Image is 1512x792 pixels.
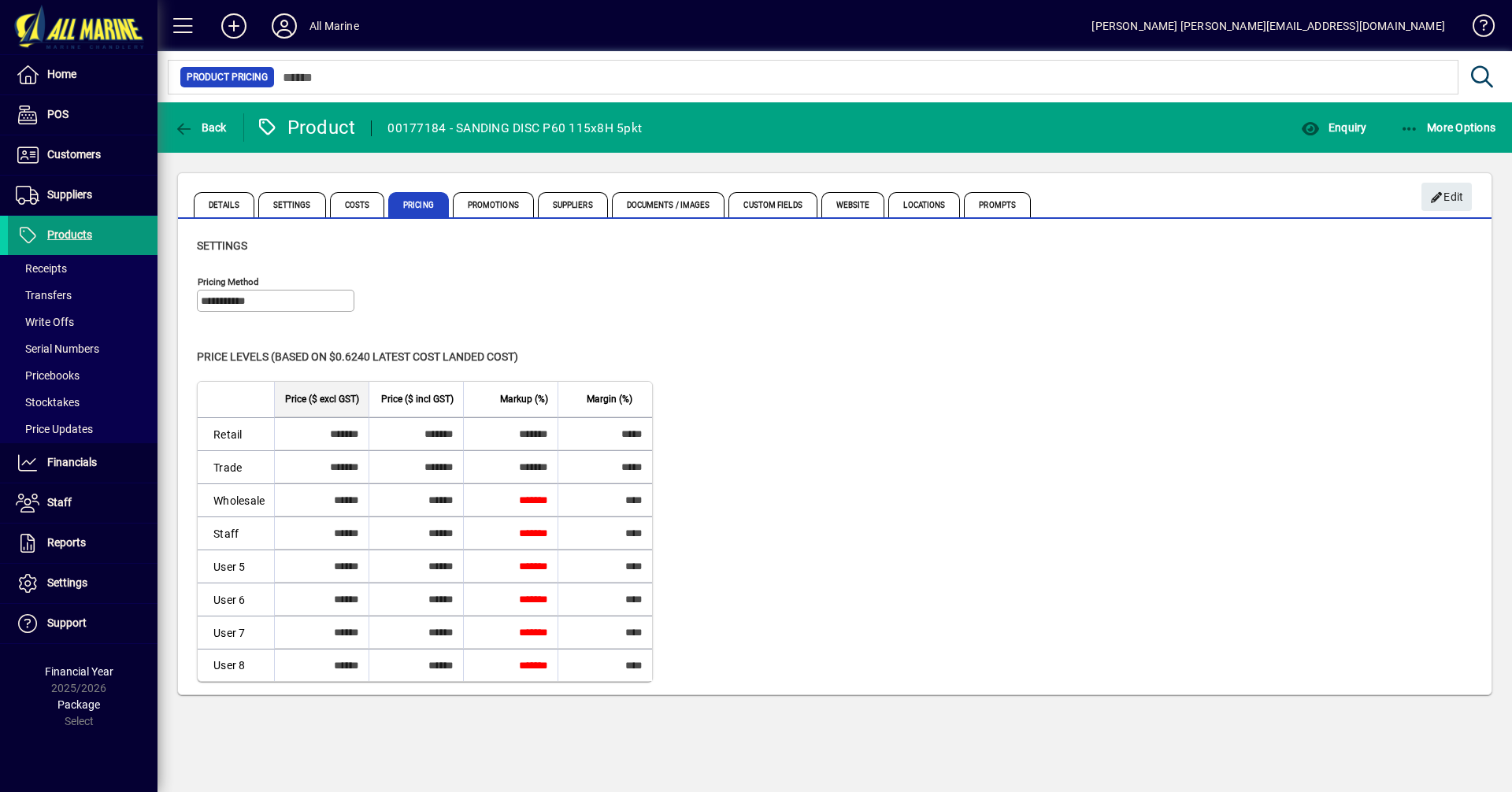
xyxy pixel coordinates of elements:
[330,192,385,217] span: Costs
[8,135,157,175] a: Customers
[47,148,101,161] span: Customers
[47,228,92,241] span: Products
[16,289,72,302] span: Transfers
[198,550,274,583] td: User 5
[198,417,274,450] td: Retail
[198,516,274,550] td: Staff
[8,176,157,215] a: Suppliers
[47,68,76,80] span: Home
[256,115,356,140] div: Product
[170,113,231,142] button: Back
[174,121,227,134] span: Back
[728,192,817,217] span: Custom Fields
[500,390,548,408] span: Markup (%)
[16,262,67,275] span: Receipts
[197,350,518,363] span: Price levels (based on $0.6240 Latest cost landed cost)
[309,13,359,39] div: All Marine
[198,616,274,649] td: User 7
[1297,113,1370,142] button: Enquiry
[1400,121,1496,134] span: More Options
[258,192,326,217] span: Settings
[8,389,157,416] a: Stocktakes
[194,192,254,217] span: Details
[964,192,1031,217] span: Prompts
[16,316,74,328] span: Write Offs
[8,564,157,603] a: Settings
[8,255,157,282] a: Receipts
[8,282,157,309] a: Transfers
[157,113,244,142] app-page-header-button: Back
[453,192,534,217] span: Promotions
[8,55,157,94] a: Home
[259,12,309,40] button: Profile
[47,188,92,201] span: Suppliers
[57,698,100,711] span: Package
[538,192,608,217] span: Suppliers
[8,483,157,523] a: Staff
[1430,184,1464,210] span: Edit
[285,390,359,408] span: Price ($ excl GST)
[16,369,80,382] span: Pricebooks
[209,12,259,40] button: Add
[612,192,725,217] span: Documents / Images
[47,616,87,629] span: Support
[16,342,99,355] span: Serial Numbers
[198,450,274,483] td: Trade
[45,665,113,678] span: Financial Year
[187,69,268,85] span: Product Pricing
[16,423,93,435] span: Price Updates
[1091,13,1445,39] div: [PERSON_NAME] [PERSON_NAME][EMAIL_ADDRESS][DOMAIN_NAME]
[47,108,69,120] span: POS
[47,576,87,589] span: Settings
[8,604,157,643] a: Support
[1301,121,1366,134] span: Enquiry
[47,456,97,468] span: Financials
[8,95,157,135] a: POS
[198,483,274,516] td: Wholesale
[198,649,274,681] td: User 8
[8,309,157,335] a: Write Offs
[1461,3,1492,54] a: Knowledge Base
[197,239,247,252] span: Settings
[387,116,642,141] div: 00177184 - SANDING DISC P60 115x8H 5pkt
[821,192,885,217] span: Website
[388,192,449,217] span: Pricing
[381,390,454,408] span: Price ($ incl GST)
[888,192,960,217] span: Locations
[198,276,259,287] mat-label: Pricing method
[587,390,632,408] span: Margin (%)
[47,496,72,509] span: Staff
[198,583,274,616] td: User 6
[8,416,157,442] a: Price Updates
[8,362,157,389] a: Pricebooks
[16,396,80,409] span: Stocktakes
[47,536,86,549] span: Reports
[8,335,157,362] a: Serial Numbers
[1421,183,1472,211] button: Edit
[1396,113,1500,142] button: More Options
[8,524,157,563] a: Reports
[8,443,157,483] a: Financials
